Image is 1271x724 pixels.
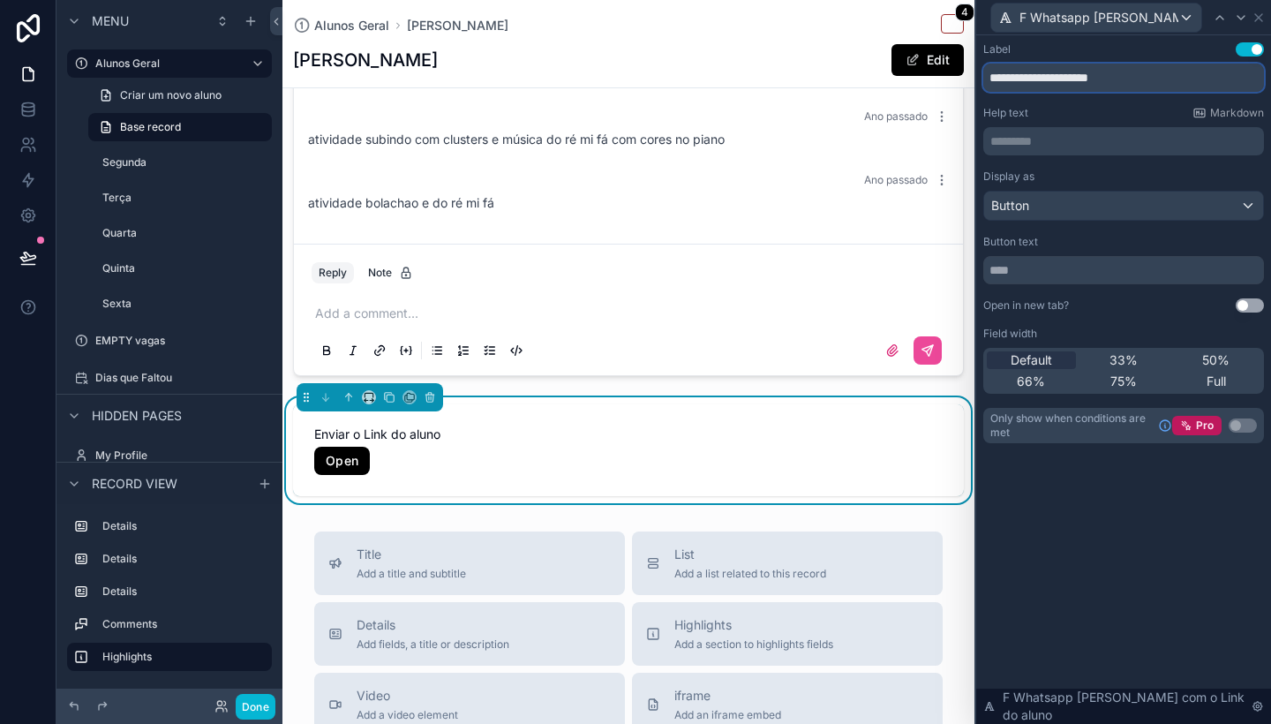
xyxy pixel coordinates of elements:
span: Hidden pages [92,407,182,425]
span: Video [357,687,458,705]
span: iframe [674,687,781,705]
a: Base record [88,113,272,141]
span: Record view [92,475,177,493]
button: ListAdd a list related to this record [632,532,943,595]
button: Done [236,694,275,720]
span: 50% [1202,351,1230,369]
label: Details [102,552,265,566]
label: Dias que Faltou [95,371,268,385]
h1: [PERSON_NAME] [293,48,438,72]
a: Open [314,447,370,475]
span: Details [357,616,509,634]
label: Quinta [102,261,268,275]
label: Segunda [102,155,268,170]
a: Alunos Geral [293,17,389,34]
span: List [674,546,826,563]
span: 66% [1017,373,1045,390]
label: Quarta [102,226,268,240]
div: Open in new tab? [983,298,1069,313]
span: Button [991,197,1029,215]
label: Field width [983,327,1037,341]
a: Markdown [1192,106,1264,120]
span: Full [1207,373,1226,390]
span: Menu [92,12,129,30]
span: 4 [955,4,974,21]
div: scrollable content [56,504,282,689]
span: Pro [1196,419,1214,433]
span: Alunos Geral [314,17,389,34]
a: Segunda [88,148,272,177]
a: Criar um novo aluno [88,81,272,109]
a: My Profile [67,441,272,470]
label: Details [102,519,265,533]
button: DetailsAdd fields, a title or description [314,602,625,666]
button: TitleAdd a title and subtitle [314,532,625,595]
label: Button text [983,235,1038,249]
span: Enviar o Link do aluno [314,426,943,443]
a: [PERSON_NAME] [407,17,508,34]
span: Base record [120,120,181,134]
span: Add a list related to this record [674,567,826,581]
span: Criar um novo aluno [120,88,222,102]
a: Terça [88,184,272,212]
a: EMPTY vagas [67,327,272,355]
label: Alunos Geral [95,57,237,71]
span: Add fields, a title or description [357,637,509,652]
a: Sexta [88,290,272,318]
span: 33% [1109,351,1138,369]
a: Dias que Faltou [67,364,272,392]
div: scrollable content [983,127,1264,155]
span: Markdown [1210,106,1264,120]
div: Label [983,42,1011,57]
span: F Whatsapp [PERSON_NAME] com o Link do aluno [1019,9,1178,26]
button: Edit [891,44,964,76]
span: Only show when conditions are met [990,411,1151,440]
span: Highlights [674,616,833,634]
button: 4 [941,14,964,36]
label: Help text [983,106,1028,120]
span: Add an iframe embed [674,708,781,722]
a: Alunos Geral [67,49,272,78]
button: HighlightsAdd a section to highlights fields [632,602,943,666]
label: My Profile [95,449,268,463]
label: Details [102,584,265,599]
span: F Whatsapp [PERSON_NAME] com o Link do aluno [1003,689,1252,724]
a: Quinta [88,254,272,283]
label: Highlights [102,650,258,664]
span: Add a section to highlights fields [674,637,833,652]
span: Add a title and subtitle [357,567,466,581]
a: Quarta [88,219,272,247]
button: Button [983,191,1264,221]
label: Sexta [102,297,268,311]
span: 75% [1110,373,1137,390]
span: Title [357,546,466,563]
label: EMPTY vagas [95,334,268,348]
label: Display as [983,170,1034,184]
span: Add a video element [357,708,458,722]
label: Comments [102,617,265,631]
button: F Whatsapp [PERSON_NAME] com o Link do aluno [990,3,1202,33]
label: Terça [102,191,268,205]
span: Default [1011,351,1052,369]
